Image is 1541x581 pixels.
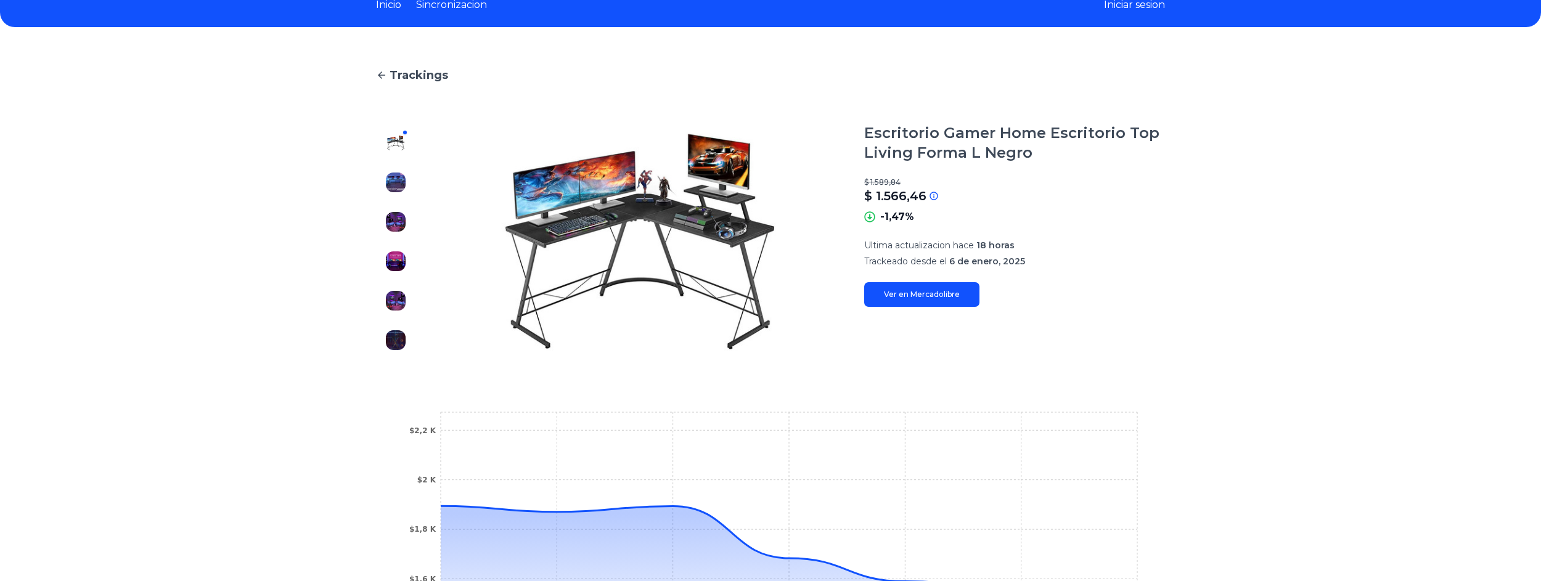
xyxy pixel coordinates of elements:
[864,240,974,251] span: Ultima actualizacion hace
[386,330,406,350] img: Escritorio Gamer Home Escritorio Top Living Forma L Negro
[864,256,947,267] span: Trackeado desde el
[376,67,1165,84] a: Trackings
[386,212,406,232] img: Escritorio Gamer Home Escritorio Top Living Forma L Negro
[386,133,406,153] img: Escritorio Gamer Home Escritorio Top Living Forma L Negro
[409,525,436,534] tspan: $1,8 K
[386,251,406,271] img: Escritorio Gamer Home Escritorio Top Living Forma L Negro
[390,67,448,84] span: Trackings
[864,187,926,205] p: $ 1.566,46
[864,282,979,307] a: Ver en Mercadolibre
[880,209,914,224] p: -1,47%
[864,177,1165,187] p: $ 1.589,84
[386,291,406,311] img: Escritorio Gamer Home Escritorio Top Living Forma L Negro
[949,256,1025,267] span: 6 de enero, 2025
[864,123,1165,163] h1: Escritorio Gamer Home Escritorio Top Living Forma L Negro
[409,426,436,435] tspan: $2,2 K
[417,476,436,484] tspan: $2 K
[386,173,406,192] img: Escritorio Gamer Home Escritorio Top Living Forma L Negro
[976,240,1015,251] span: 18 horas
[440,123,840,360] img: Escritorio Gamer Home Escritorio Top Living Forma L Negro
